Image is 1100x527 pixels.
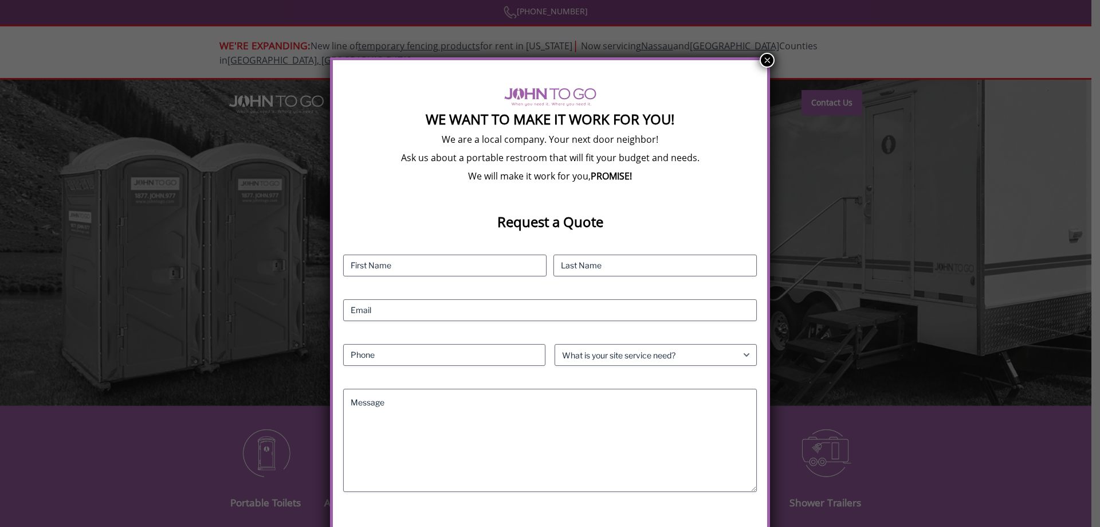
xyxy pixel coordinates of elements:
input: First Name [343,255,547,276]
strong: Request a Quote [497,212,603,231]
button: Close [760,53,775,68]
input: Email [343,299,757,321]
input: Last Name [553,255,757,276]
p: We are a local company. Your next door neighbor! [343,133,757,146]
p: We will make it work for you, [343,170,757,182]
img: logo of viptogo [504,88,596,106]
input: Phone [343,344,545,366]
p: Ask us about a portable restroom that will fit your budget and needs. [343,151,757,164]
strong: We Want To Make It Work For You! [426,110,674,128]
b: PROMISE! [591,170,632,182]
